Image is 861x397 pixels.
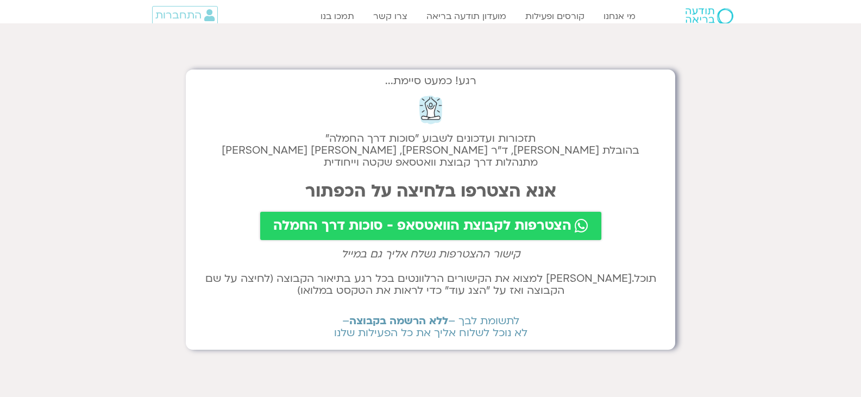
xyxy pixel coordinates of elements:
[155,9,202,21] span: התחברות
[349,314,448,328] b: ללא הרשמה בקבוצה
[315,6,360,27] a: תמכו בנו
[520,6,590,27] a: קורסים ופעילות
[273,218,571,234] span: הצטרפות לקבוצת הוואטסאפ - סוכות דרך החמלה
[598,6,641,27] a: מי אנחנו
[197,181,664,201] h2: אנא הצטרפו בלחיצה על הכפתור
[152,6,218,24] a: התחברות
[197,133,664,168] h2: תזכורות ועדכונים לשבוע "סוכות דרך החמלה" בהובלת [PERSON_NAME], ד״ר [PERSON_NAME], [PERSON_NAME] [...
[197,315,664,339] h2: לתשומת לבך – – לא נוכל לשלוח אליך את כל הפעילות שלנו
[197,273,664,297] h2: תוכל.[PERSON_NAME] למצוא את הקישורים הרלוונטים בכל רגע בתיאור הקבוצה (לחיצה על שם הקבוצה ואז על ״...
[260,212,601,240] a: הצטרפות לקבוצת הוואטסאפ - סוכות דרך החמלה
[197,80,664,81] h2: רגע! כמעט סיימת...
[421,6,512,27] a: מועדון תודעה בריאה
[197,248,664,260] h2: קישור ההצטרפות נשלח אליך גם במייל
[368,6,413,27] a: צרו קשר
[686,8,733,24] img: תודעה בריאה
